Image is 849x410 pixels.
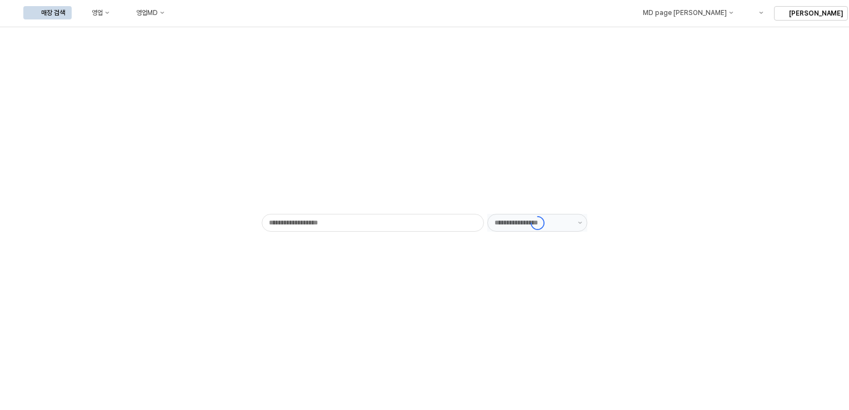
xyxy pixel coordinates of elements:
p: [PERSON_NAME] [789,9,843,18]
div: 영업MD [136,9,158,17]
button: [PERSON_NAME] [774,6,848,21]
button: MD page [PERSON_NAME] [625,6,740,19]
div: MD page [PERSON_NAME] [642,9,726,17]
button: 영업MD [118,6,171,19]
button: 매장 검색 [23,6,72,19]
div: Menu item 6 [742,6,770,19]
div: MD page 이동 [625,6,740,19]
div: 영업 [92,9,103,17]
div: 매장 검색 [41,9,65,17]
button: 영업 [74,6,116,19]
